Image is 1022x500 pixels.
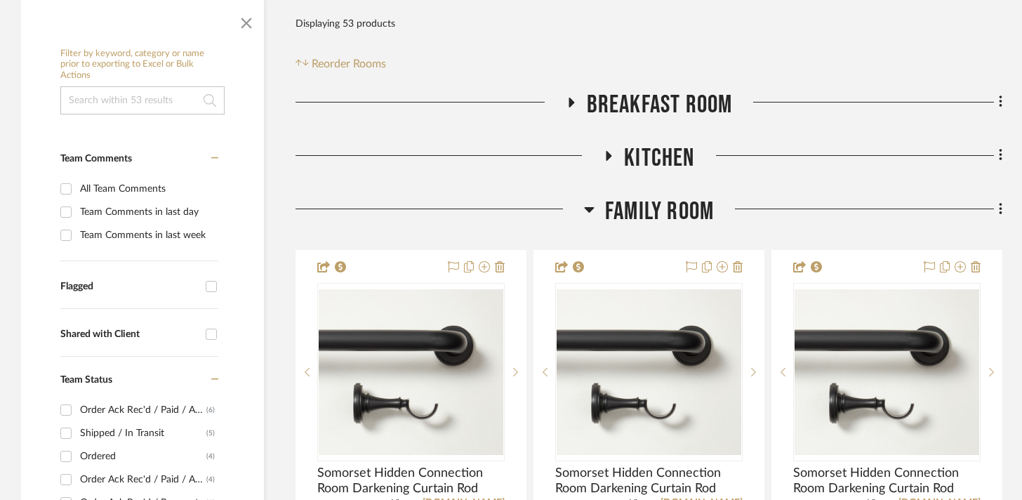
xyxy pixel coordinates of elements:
[557,289,741,456] img: Somorset Hidden Connection Room Darkening Curtain Rod
[206,399,215,421] div: (6)
[556,284,742,461] div: 0
[80,468,206,491] div: Order Ack Rec'd / Paid / Approval Signed
[624,143,694,173] span: Kitchen
[60,48,225,81] h6: Filter by keyword, category or name prior to exporting to Excel or Bulk Actions
[206,468,215,491] div: (4)
[793,466,981,496] span: Somorset Hidden Connection Room Darkening Curtain Rod
[296,10,395,38] div: Displaying 53 products
[795,289,979,456] img: Somorset Hidden Connection Room Darkening Curtain Rod
[206,422,215,445] div: (5)
[60,86,225,114] input: Search within 53 results
[60,154,132,164] span: Team Comments
[296,55,386,72] button: Reorder Rooms
[80,201,215,223] div: Team Comments in last day
[60,281,199,293] div: Flagged
[605,197,714,227] span: Family Room
[555,466,743,496] span: Somorset Hidden Connection Room Darkening Curtain Rod
[60,375,112,385] span: Team Status
[80,178,215,200] div: All Team Comments
[587,90,733,120] span: Breakfast Room
[312,55,386,72] span: Reorder Rooms
[80,224,215,246] div: Team Comments in last week
[232,6,260,34] button: Close
[80,422,206,445] div: Shipped / In Transit
[319,289,503,456] img: Somorset Hidden Connection Room Darkening Curtain Rod
[60,329,199,341] div: Shared with Client
[80,399,206,421] div: Order Ack Rec'd / Paid / Approval Not Req'd / Order Processing
[317,466,505,496] span: Somorset Hidden Connection Room Darkening Curtain Rod
[206,445,215,468] div: (4)
[80,445,206,468] div: Ordered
